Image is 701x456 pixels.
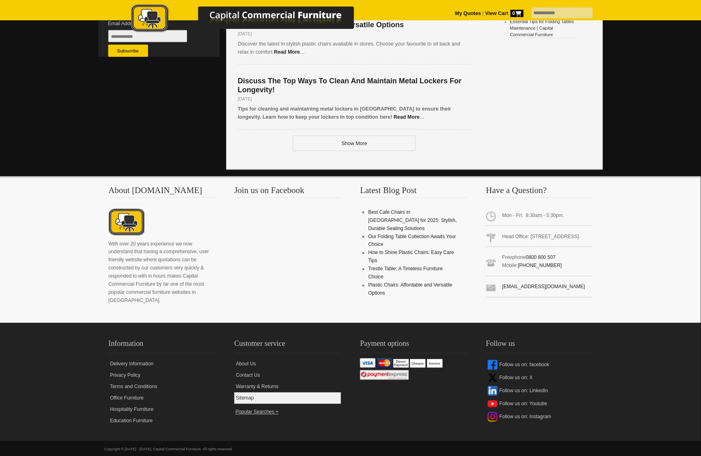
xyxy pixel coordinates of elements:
a: Warranty & Returns [234,381,341,393]
button: Subscribe [108,45,148,57]
a: 0800 800 507 [526,255,556,261]
img: Invoice [427,359,443,368]
time: [DATE] [238,96,252,101]
a: Capital Commercial Furniture Logo [109,4,393,36]
a: Terms and Conditions [109,381,215,393]
a: Essential Tips for Folding Tables Maintenance | Capital Commercial Furniture [510,19,574,37]
a: Read More [394,114,420,120]
p: … [238,105,471,121]
a: View Cart0 [484,11,523,16]
a: Our Folding Table Collection Awaits Your Choice [368,234,456,248]
input: Email Address * [108,30,187,42]
a: Office Furniture [109,393,215,404]
img: VISA [360,358,376,368]
a: Privacy Policy [109,370,215,381]
iframe: fb:page Facebook Social Plugin [234,208,340,297]
span: Copyright © [DATE] - [DATE], Capital Commercial Furniture. All rights reserved . [105,447,234,452]
span: Discuss The Top Ways To Clean And Maintain Metal Lockers For Longevity! [238,77,462,94]
a: Sitemap [234,393,341,404]
a: My Quotes [455,11,481,16]
img: Mastercard [377,358,392,368]
img: Cheque [410,359,426,368]
h3: Have a Question? [486,186,593,198]
a: Hospitality Furniture [109,404,215,415]
img: facebook-icon [488,360,498,370]
span: Freephone Mobile: [486,250,593,276]
a: Follow us on: X [486,371,593,384]
img: Direct Payment [393,359,409,368]
a: Follow us on: LinkedIn [486,384,593,397]
img: x-icon [488,373,498,383]
a: Read More [274,49,300,55]
span: Head Office: [STREET_ADDRESS]. [486,229,593,247]
span: Email Address * [108,20,199,28]
p: With over 20 years experience we now understand that having a comprehensive, user friendly websit... [109,240,215,305]
h2: Payment options [360,338,467,354]
span: Mon - Fri: 8:30am - 5:30pm. [486,208,593,226]
img: About CCFNZ Logo [109,208,144,237]
a: Best Cafe Chairs in [GEOGRAPHIC_DATA] for 2025: Stylish, Durable Seating Solutions [368,209,457,231]
h3: Latest Blog Post [360,186,467,198]
span: 0 [511,10,524,17]
img: instagram-icon [488,412,498,422]
h3: Join us on Facebook [234,186,341,198]
a: Follow us on: facebook [486,358,593,371]
a: [PHONE_NUMBER] [518,263,562,269]
a: Show More [293,136,416,151]
h2: Information [109,338,215,354]
strong: View Cart [485,11,524,16]
p: Discover the latest in stylish plastic chairs available in stores. Choose your favourite to sit b... [238,40,471,56]
a: Trestle Table: A Timeless Furniture Choice [368,266,443,280]
h2: Customer service [234,338,341,354]
a: Education Furniture [109,415,215,427]
a: About Us [234,358,341,370]
img: Windcave / Payment Express [360,370,409,380]
a: Follow us on: Instagram [486,410,593,423]
a: Contact Us [234,370,341,381]
a: [EMAIL_ADDRESS][DOMAIN_NAME] [502,284,585,290]
img: Capital Commercial Furniture Logo [109,4,393,34]
a: How to Shine Plastic Chairs: Easy Care Tips [368,250,454,264]
a: Discuss The Top Ways To Clean And Maintain Metal Lockers For Longevity! [238,79,462,93]
strong: Tips for cleaning and maintaining metal lockers in [GEOGRAPHIC_DATA] to ensure their longevity. L... [238,106,451,120]
a: Plastic Chairs: Affordable and Versatile Options [368,282,452,296]
h2: Follow us [486,338,593,354]
a: Follow us on: Youtube [486,397,593,410]
a: Delivery Information [109,358,215,370]
img: youtube-icon [488,399,498,409]
img: linkedin-icon [488,386,498,396]
h3: About [DOMAIN_NAME] [109,186,215,198]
